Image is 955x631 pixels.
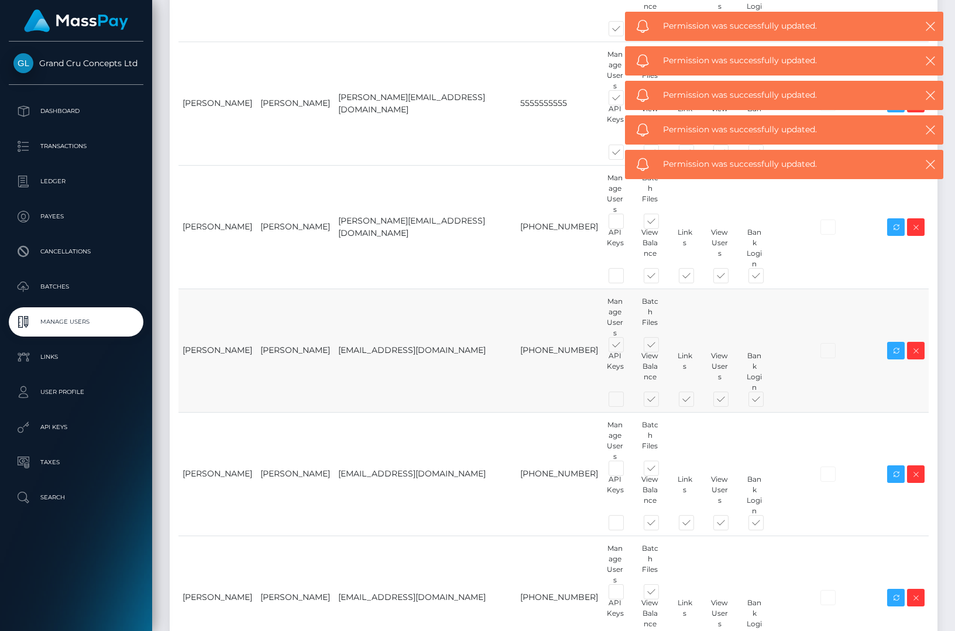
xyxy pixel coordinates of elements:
[668,351,703,393] div: Links
[13,243,139,260] p: Cancellations
[516,42,602,165] td: 5555555555
[13,138,139,155] p: Transactions
[9,167,143,196] a: Ledger
[9,272,143,301] a: Batches
[9,413,143,442] a: API Keys
[256,412,334,536] td: [PERSON_NAME]
[334,412,516,536] td: [EMAIL_ADDRESS][DOMAIN_NAME]
[13,454,139,471] p: Taxes
[702,351,737,393] div: View Users
[256,289,334,412] td: [PERSON_NAME]
[668,227,703,269] div: Links
[737,474,772,516] div: Bank Login
[13,383,139,401] p: User Profile
[597,543,633,585] div: Manage Users
[334,165,516,289] td: [PERSON_NAME][EMAIL_ADDRESS][DOMAIN_NAME]
[24,9,128,32] img: MassPay Logo
[13,173,139,190] p: Ledger
[9,97,143,126] a: Dashboard
[597,474,633,516] div: API Keys
[13,348,139,366] p: Links
[13,278,139,296] p: Batches
[9,342,143,372] a: Links
[702,227,737,269] div: View Users
[516,412,602,536] td: [PHONE_NUMBER]
[633,420,668,462] div: Batch Files
[256,42,334,165] td: [PERSON_NAME]
[13,489,139,506] p: Search
[178,42,256,165] td: [PERSON_NAME]
[633,351,668,393] div: View Balance
[633,227,668,269] div: View Balance
[737,351,772,393] div: Bank Login
[633,543,668,585] div: Batch Files
[13,102,139,120] p: Dashboard
[9,237,143,266] a: Cancellations
[334,42,516,165] td: [PERSON_NAME][EMAIL_ADDRESS][DOMAIN_NAME]
[9,307,143,337] a: Manage Users
[633,474,668,516] div: View Balance
[13,313,139,331] p: Manage Users
[668,474,703,516] div: Links
[633,173,668,215] div: Batch Files
[663,20,902,32] span: Permission was successfully updated.
[597,173,633,215] div: Manage Users
[13,53,33,73] img: Grand Cru Concepts Ltd
[9,132,143,161] a: Transactions
[516,289,602,412] td: [PHONE_NUMBER]
[13,419,139,436] p: API Keys
[597,49,633,91] div: Manage Users
[334,289,516,412] td: [EMAIL_ADDRESS][DOMAIN_NAME]
[178,165,256,289] td: [PERSON_NAME]
[178,412,256,536] td: [PERSON_NAME]
[597,296,633,338] div: Manage Users
[663,124,902,136] span: Permission was successfully updated.
[516,165,602,289] td: [PHONE_NUMBER]
[9,202,143,231] a: Payees
[9,58,143,68] span: Grand Cru Concepts Ltd
[597,351,633,393] div: API Keys
[737,227,772,269] div: Bank Login
[633,296,668,338] div: Batch Files
[663,89,902,101] span: Permission was successfully updated.
[597,104,633,146] div: API Keys
[702,474,737,516] div: View Users
[9,448,143,477] a: Taxes
[663,158,902,170] span: Permission was successfully updated.
[597,227,633,269] div: API Keys
[597,420,633,462] div: Manage Users
[13,208,139,225] p: Payees
[9,483,143,512] a: Search
[9,378,143,407] a: User Profile
[663,54,902,67] span: Permission was successfully updated.
[178,289,256,412] td: [PERSON_NAME]
[256,165,334,289] td: [PERSON_NAME]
